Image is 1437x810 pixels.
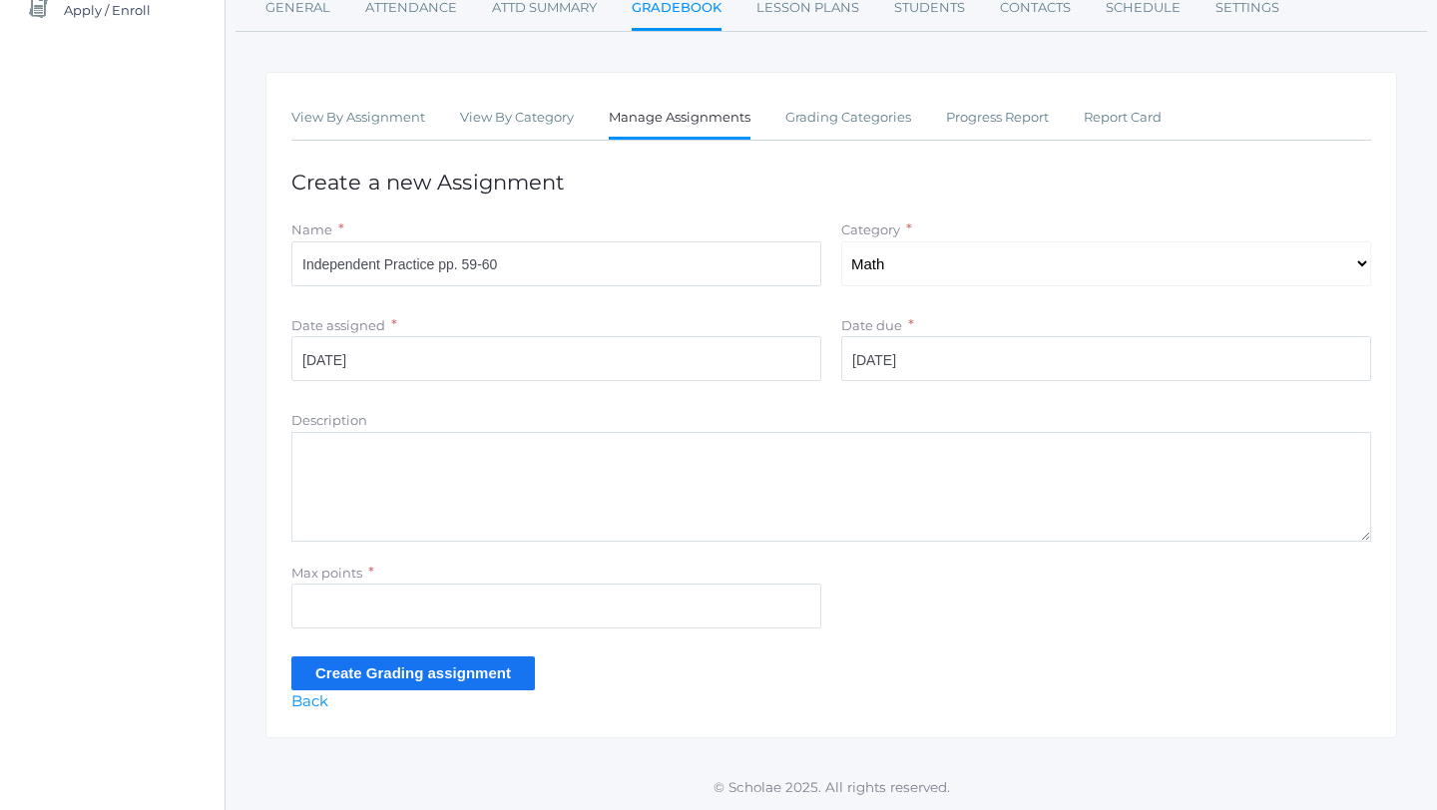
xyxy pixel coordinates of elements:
h1: Create a new Assignment [291,171,1371,194]
a: Grading Categories [785,98,911,138]
label: Category [841,221,900,237]
a: View By Assignment [291,98,425,138]
label: Name [291,221,332,237]
input: Create Grading assignment [291,656,535,689]
label: Date assigned [291,317,385,333]
p: © Scholae 2025. All rights reserved. [226,777,1437,797]
a: Back [291,691,328,710]
a: Manage Assignments [609,98,750,141]
label: Max points [291,565,362,581]
a: Progress Report [946,98,1049,138]
a: View By Category [460,98,574,138]
a: Report Card [1084,98,1162,138]
label: Date due [841,317,902,333]
label: Description [291,412,367,428]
